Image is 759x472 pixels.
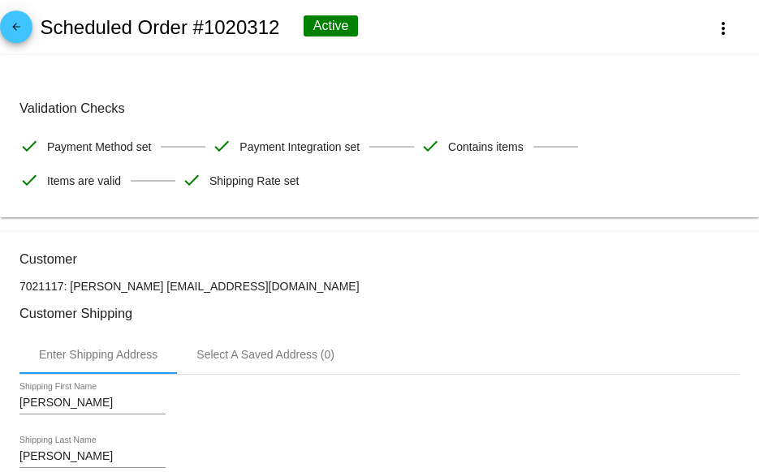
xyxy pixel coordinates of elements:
[239,130,360,164] span: Payment Integration set
[19,450,166,463] input: Shipping Last Name
[19,101,740,116] h3: Validation Checks
[212,136,231,156] mat-icon: check
[47,130,151,164] span: Payment Method set
[420,136,440,156] mat-icon: check
[40,16,279,39] h2: Scheduled Order #1020312
[304,15,359,36] div: Active
[448,130,524,164] span: Contains items
[19,306,740,321] h3: Customer Shipping
[6,21,26,41] mat-icon: arrow_back
[19,170,39,190] mat-icon: check
[182,170,201,190] mat-icon: check
[196,348,334,361] div: Select A Saved Address (0)
[19,136,39,156] mat-icon: check
[209,164,300,198] span: Shipping Rate set
[47,164,121,198] span: Items are valid
[19,280,740,293] p: 7021117: [PERSON_NAME] [EMAIL_ADDRESS][DOMAIN_NAME]
[714,19,733,38] mat-icon: more_vert
[39,348,157,361] div: Enter Shipping Address
[19,251,740,267] h3: Customer
[19,397,166,410] input: Shipping First Name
